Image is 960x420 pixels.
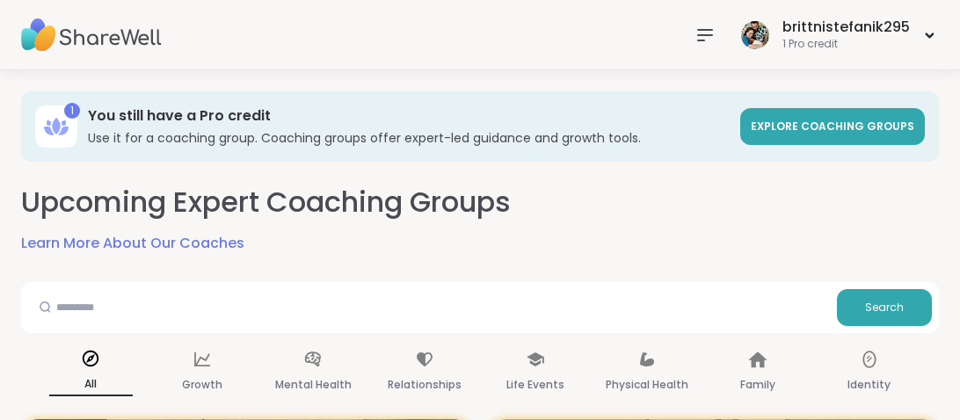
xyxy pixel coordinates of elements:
p: Growth [182,374,222,395]
h3: Use it for a coaching group. Coaching groups offer expert-led guidance and growth tools. [88,129,730,147]
span: Search [865,300,904,315]
p: Physical Health [606,374,688,395]
img: ShareWell Nav Logo [21,4,162,66]
h2: Upcoming Expert Coaching Groups [21,183,511,222]
span: Explore Coaching Groups [751,119,914,134]
a: Explore Coaching Groups [740,108,925,145]
p: Mental Health [275,374,352,395]
p: Family [740,374,775,395]
div: 1 [64,103,80,119]
h3: You still have a Pro credit [88,106,730,126]
a: Learn More About Our Coaches [21,233,244,254]
p: Life Events [506,374,564,395]
p: All [49,373,133,396]
p: Relationships [388,374,462,395]
div: brittnistefanik295 [782,18,910,37]
p: Identity [847,374,891,395]
div: 1 Pro credit [782,37,910,52]
button: Search [837,289,932,326]
img: brittnistefanik295 [741,21,769,49]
